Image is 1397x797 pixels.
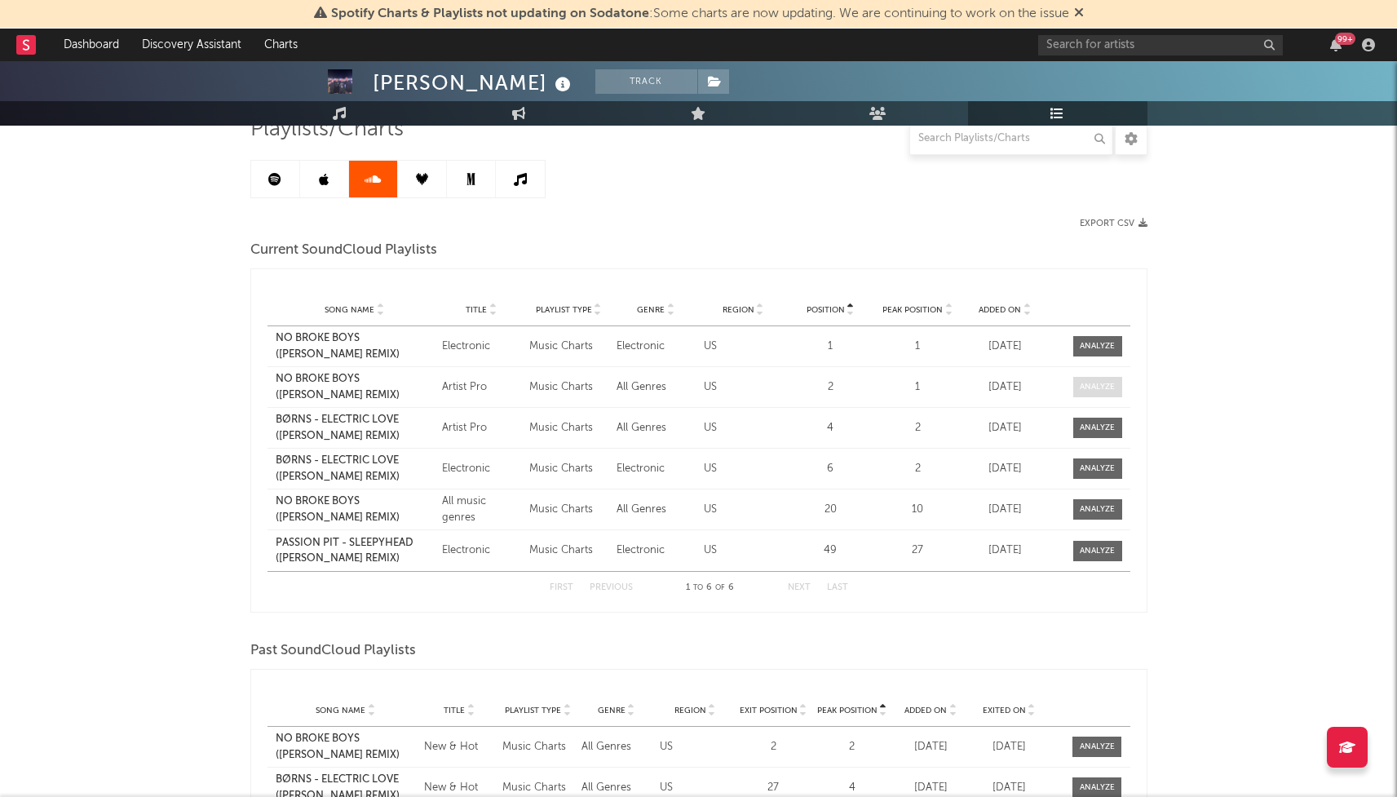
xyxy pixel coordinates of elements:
[966,420,1045,436] div: [DATE]
[466,305,487,315] span: Title
[791,502,870,518] div: 20
[817,706,878,715] span: Peak Position
[791,379,870,396] div: 2
[442,542,521,559] div: Electronic
[878,420,957,436] div: 2
[738,739,808,755] div: 2
[424,780,494,796] div: New & Hot
[882,305,943,315] span: Peak Position
[442,461,521,477] div: Electronic
[442,339,521,355] div: Electronic
[276,494,434,525] a: NO BROKE BOYS ([PERSON_NAME] REMIX)
[316,706,365,715] span: Song Name
[550,583,573,592] button: First
[966,379,1045,396] div: [DATE]
[704,339,783,355] div: US
[974,780,1044,796] div: [DATE]
[817,780,887,796] div: 4
[878,339,957,355] div: 1
[788,583,811,592] button: Next
[331,7,1069,20] span: : Some charts are now updating. We are continuing to work on the issue
[1330,38,1342,51] button: 99+
[791,461,870,477] div: 6
[1074,7,1084,20] span: Dismiss
[442,379,521,396] div: Artist Pro
[704,542,783,559] div: US
[276,535,434,567] a: PASSION PIT - SLEEPYHEAD ([PERSON_NAME] REMIX)
[502,780,573,796] div: Music Charts
[966,461,1045,477] div: [DATE]
[250,120,404,139] span: Playlists/Charts
[617,502,696,518] div: All Genres
[791,542,870,559] div: 49
[253,29,309,61] a: Charts
[276,330,434,362] div: NO BROKE BOYS ([PERSON_NAME] REMIX)
[909,122,1113,155] input: Search Playlists/Charts
[617,420,696,436] div: All Genres
[250,241,437,260] span: Current SoundCloud Playlists
[974,739,1044,755] div: [DATE]
[895,780,966,796] div: [DATE]
[878,461,957,477] div: 2
[1335,33,1355,45] div: 99 +
[617,461,696,477] div: Electronic
[693,584,703,591] span: to
[276,731,417,763] a: NO BROKE BOYS ([PERSON_NAME] REMIX)
[536,305,592,315] span: Playlist Type
[617,542,696,559] div: Electronic
[660,780,730,796] div: US
[817,739,887,755] div: 2
[130,29,253,61] a: Discovery Assistant
[807,305,845,315] span: Position
[738,780,808,796] div: 27
[529,339,608,355] div: Music Charts
[276,412,434,444] a: BØRNS - ELECTRIC LOVE ([PERSON_NAME] REMIX)
[590,583,633,592] button: Previous
[442,494,521,525] div: All music genres
[276,453,434,485] a: BØRNS - ELECTRIC LOVE ([PERSON_NAME] REMIX)
[637,305,665,315] span: Genre
[529,502,608,518] div: Music Charts
[325,305,374,315] span: Song Name
[505,706,561,715] span: Playlist Type
[595,69,697,94] button: Track
[674,706,706,715] span: Region
[983,706,1026,715] span: Exited On
[331,7,649,20] span: Spotify Charts & Playlists not updating on Sodatone
[581,780,652,796] div: All Genres
[895,739,966,755] div: [DATE]
[966,339,1045,355] div: [DATE]
[704,502,783,518] div: US
[424,739,494,755] div: New & Hot
[704,461,783,477] div: US
[529,420,608,436] div: Music Charts
[442,420,521,436] div: Artist Pro
[878,379,957,396] div: 1
[373,69,575,96] div: [PERSON_NAME]
[581,739,652,755] div: All Genres
[617,339,696,355] div: Electronic
[502,739,573,755] div: Music Charts
[740,706,798,715] span: Exit Position
[1038,35,1283,55] input: Search for artists
[878,542,957,559] div: 27
[529,542,608,559] div: Music Charts
[904,706,947,715] span: Added On
[276,371,434,403] a: NO BROKE BOYS ([PERSON_NAME] REMIX)
[704,379,783,396] div: US
[791,420,870,436] div: 4
[791,339,870,355] div: 1
[979,305,1021,315] span: Added On
[598,706,626,715] span: Genre
[723,305,754,315] span: Region
[52,29,130,61] a: Dashboard
[966,502,1045,518] div: [DATE]
[827,583,848,592] button: Last
[715,584,725,591] span: of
